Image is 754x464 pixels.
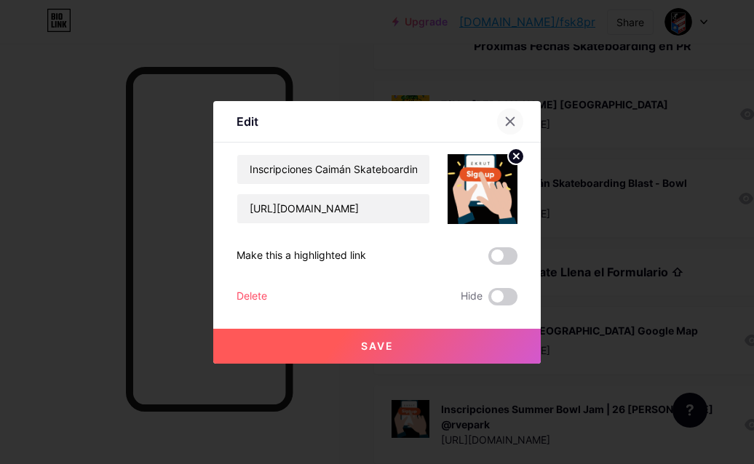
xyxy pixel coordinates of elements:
[237,113,258,130] div: Edit
[237,288,267,305] div: Delete
[237,194,429,223] input: URL
[448,154,517,224] img: link_thumbnail
[213,329,541,364] button: Save
[237,155,429,184] input: Title
[461,288,483,305] span: Hide
[237,247,366,265] div: Make this a highlighted link
[361,340,394,352] span: Save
